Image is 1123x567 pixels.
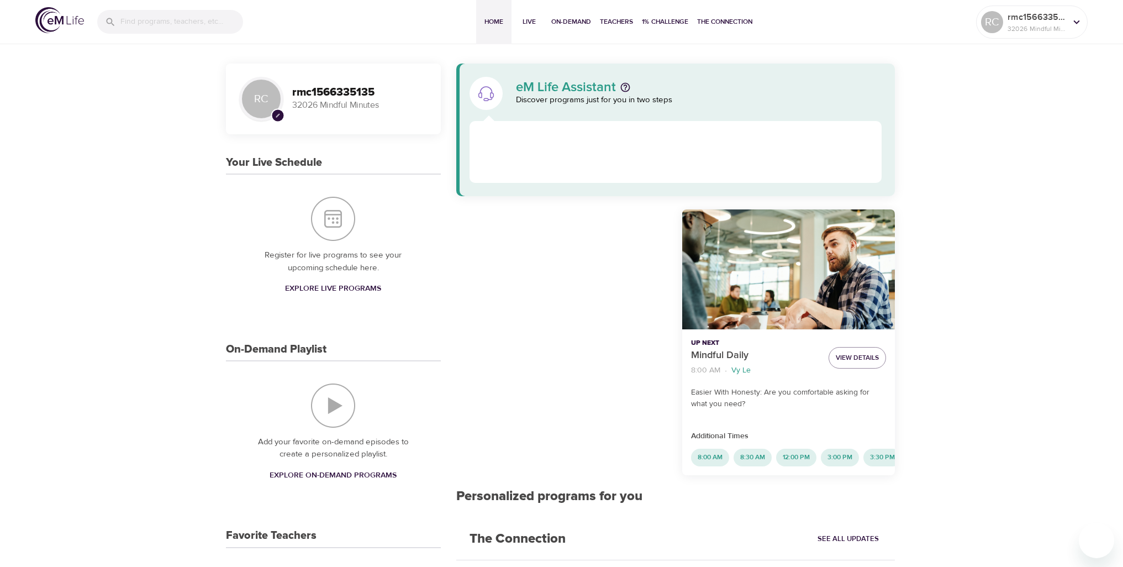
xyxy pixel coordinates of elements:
[863,449,901,466] div: 3:30 PM
[776,453,816,462] span: 12:00 PM
[281,279,386,299] a: Explore Live Programs
[691,348,820,363] p: Mindful Daily
[226,156,322,169] h3: Your Live Schedule
[829,347,886,369] button: View Details
[516,16,542,28] span: Live
[691,363,820,378] nav: breadcrumb
[226,343,326,356] h3: On-Demand Playlist
[120,10,243,34] input: Find programs, teachers, etc...
[821,453,859,462] span: 3:00 PM
[863,453,901,462] span: 3:30 PM
[248,249,419,274] p: Register for live programs to see your upcoming schedule here.
[1008,24,1066,34] p: 32026 Mindful Minutes
[1008,11,1066,24] p: rmc1566335135
[456,518,579,560] h2: The Connection
[731,365,751,376] p: Vy Le
[311,197,355,241] img: Your Live Schedule
[551,16,591,28] span: On-Demand
[239,77,283,121] div: RC
[35,7,84,33] img: logo
[311,384,355,428] img: On-Demand Playlist
[725,363,727,378] li: ·
[292,99,428,112] p: 32026 Mindful Minutes
[836,352,879,364] span: View Details
[818,533,879,545] span: See All Updates
[691,449,729,466] div: 8:00 AM
[821,449,859,466] div: 3:00 PM
[981,11,1003,33] div: RC
[691,365,720,376] p: 8:00 AM
[691,431,886,442] p: Additional Times
[815,531,882,548] a: See All Updates
[682,209,895,329] button: Mindful Daily
[456,489,895,505] h2: Personalized programs for you
[691,387,886,410] p: Easier With Honesty: Are you comfortable asking for what you need?
[226,529,317,542] h3: Favorite Teachers
[1079,523,1114,558] iframe: Button to launch messaging window
[734,453,772,462] span: 8:30 AM
[600,16,633,28] span: Teachers
[734,449,772,466] div: 8:30 AM
[516,81,616,94] p: eM Life Assistant
[697,16,752,28] span: The Connection
[285,282,381,296] span: Explore Live Programs
[691,453,729,462] span: 8:00 AM
[265,465,401,486] a: Explore On-Demand Programs
[292,86,428,99] h3: rmc1566335135
[642,16,688,28] span: 1% Challenge
[776,449,816,466] div: 12:00 PM
[516,94,882,107] p: Discover programs just for you in two steps
[691,338,820,348] p: Up Next
[481,16,507,28] span: Home
[477,85,495,102] img: eM Life Assistant
[248,436,419,461] p: Add your favorite on-demand episodes to create a personalized playlist.
[270,469,397,482] span: Explore On-Demand Programs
